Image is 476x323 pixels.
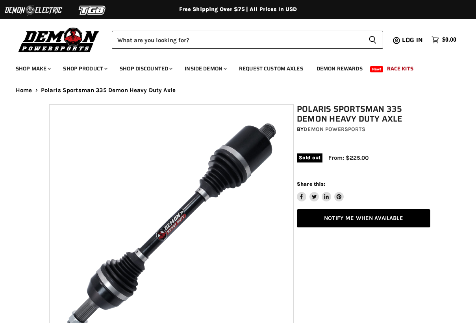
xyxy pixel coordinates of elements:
input: Search [112,31,362,49]
span: Polaris Sportsman 335 Demon Heavy Duty Axle [41,87,176,94]
aside: Share this: [297,181,344,201]
a: $0.00 [428,34,460,46]
a: Demon Powersports [304,126,365,133]
a: Race Kits [381,61,419,77]
a: Inside Demon [179,61,232,77]
span: Sold out [297,153,322,162]
a: Notify Me When Available [297,209,430,228]
a: Demon Rewards [311,61,369,77]
button: Search [362,31,383,49]
a: Shop Product [57,61,112,77]
span: Log in [402,35,423,45]
ul: Main menu [10,57,454,77]
div: by [297,125,430,134]
span: $0.00 [442,36,456,44]
a: Request Custom Axles [233,61,309,77]
h1: Polaris Sportsman 335 Demon Heavy Duty Axle [297,104,430,124]
img: Demon Powersports [16,26,102,54]
span: New! [370,66,383,72]
span: Share this: [297,181,325,187]
a: Home [16,87,32,94]
form: Product [112,31,383,49]
span: From: $225.00 [328,154,369,161]
img: Demon Electric Logo 2 [4,3,63,18]
a: Log in [398,37,428,44]
a: Shop Discounted [114,61,177,77]
a: Shop Make [10,61,56,77]
img: TGB Logo 2 [63,3,122,18]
